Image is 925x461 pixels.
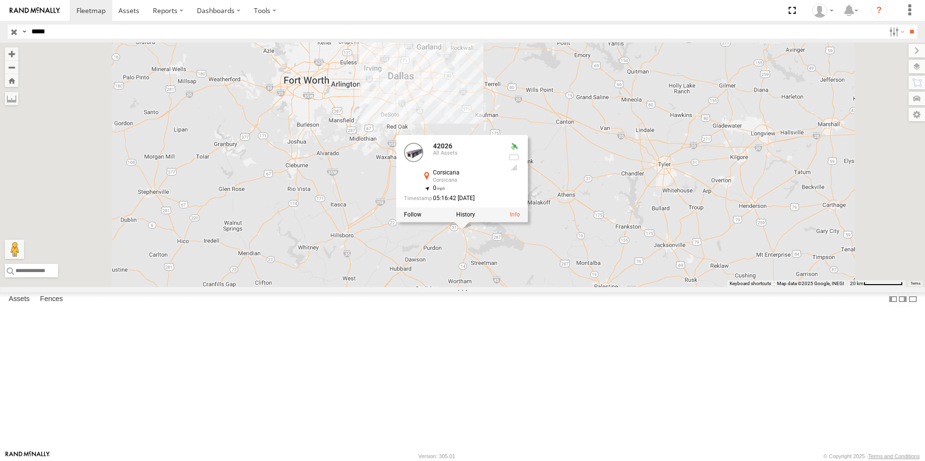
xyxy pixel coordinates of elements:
[404,212,421,218] label: Realtime tracking of Asset
[910,282,921,286] a: Terms
[404,143,423,162] a: View Asset Details
[823,453,920,459] div: © Copyright 2025 -
[5,74,18,87] button: Zoom Home
[508,154,520,161] div: No battery health information received from this device.
[20,25,28,39] label: Search Query
[4,292,34,306] label: Assets
[433,170,501,176] div: Corsicana
[5,47,18,60] button: Zoom in
[35,292,68,306] label: Fences
[433,151,501,157] div: All Assets
[909,108,925,121] label: Map Settings
[898,292,908,306] label: Dock Summary Table to the Right
[5,240,24,259] button: Drag Pegman onto the map to open Street View
[908,292,918,306] label: Hide Summary Table
[10,7,60,14] img: rand-logo.svg
[885,25,906,39] label: Search Filter Options
[888,292,898,306] label: Dock Summary Table to the Left
[433,185,445,191] span: 0
[5,92,18,105] label: Measure
[456,212,475,218] label: View Asset History
[404,195,501,202] div: Date/time of location update
[5,451,50,461] a: Visit our Website
[777,281,844,286] span: Map data ©2025 Google, INEGI
[433,177,501,183] div: Corsicana
[508,143,520,151] div: Valid GPS Fix
[433,143,452,150] a: 42026
[868,453,920,459] a: Terms and Conditions
[418,453,455,459] div: Version: 305.01
[510,212,520,218] a: View Asset Details
[809,3,837,18] div: Caseta Laredo TX
[5,60,18,74] button: Zoom out
[850,281,864,286] span: 20 km
[730,280,771,287] button: Keyboard shortcuts
[847,280,906,287] button: Map Scale: 20 km per 77 pixels
[508,164,520,172] div: Last Event GSM Signal Strength
[871,3,887,18] i: ?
